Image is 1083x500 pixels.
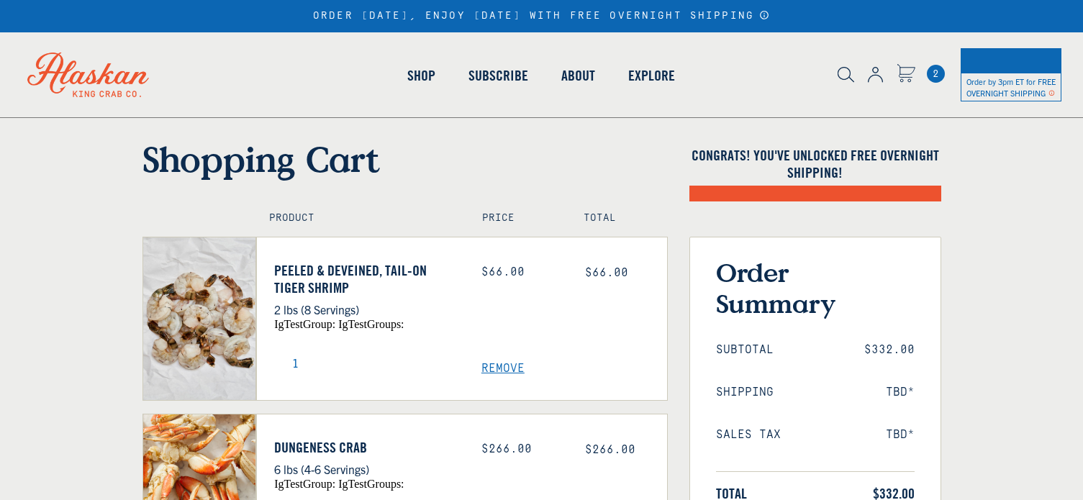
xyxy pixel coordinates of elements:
[716,343,774,357] span: Subtotal
[338,318,404,330] span: igTestGroups:
[716,428,781,442] span: Sales Tax
[966,76,1056,98] span: Order by 3pm ET for FREE OVERNIGHT SHIPPING
[716,386,774,399] span: Shipping
[274,300,460,319] p: 2 lbs (8 Servings)
[274,439,460,456] a: Dungeness Crab
[338,478,404,490] span: igTestGroups:
[274,262,460,296] a: Peeled & Deveined, Tail-On Tiger Shrimp
[927,65,945,83] span: 2
[584,212,654,224] h4: Total
[274,318,335,330] span: igTestGroup:
[868,67,883,83] img: account
[313,10,770,22] div: ORDER [DATE], ENJOY [DATE] WITH FREE OVERNIGHT SHIPPING
[864,343,915,357] span: $332.00
[482,212,553,224] h4: Price
[545,35,612,117] a: About
[274,460,460,478] p: 6 lbs (4-6 Servings)
[142,138,668,180] h1: Shopping Cart
[481,265,563,279] div: $66.00
[1048,88,1055,98] span: Shipping Notice Icon
[689,147,941,181] h4: Congrats! You've unlocked FREE OVERNIGHT SHIPPING!
[585,266,628,279] span: $66.00
[585,443,635,456] span: $266.00
[716,257,915,319] h3: Order Summary
[927,65,945,83] a: Cart
[481,362,667,376] a: Remove
[452,35,545,117] a: Subscribe
[759,10,770,20] a: Announcement Bar Modal
[274,478,335,490] span: igTestGroup:
[481,442,563,456] div: $266.00
[143,237,256,400] img: Peeled & Deveined, Tail-On Tiger Shrimp - 2 lbs (8 Servings)
[897,64,915,85] a: Cart
[391,35,452,117] a: Shop
[838,67,854,83] img: search
[7,32,169,117] img: Alaskan King Crab Co. logo
[612,35,692,117] a: Explore
[269,212,451,224] h4: Product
